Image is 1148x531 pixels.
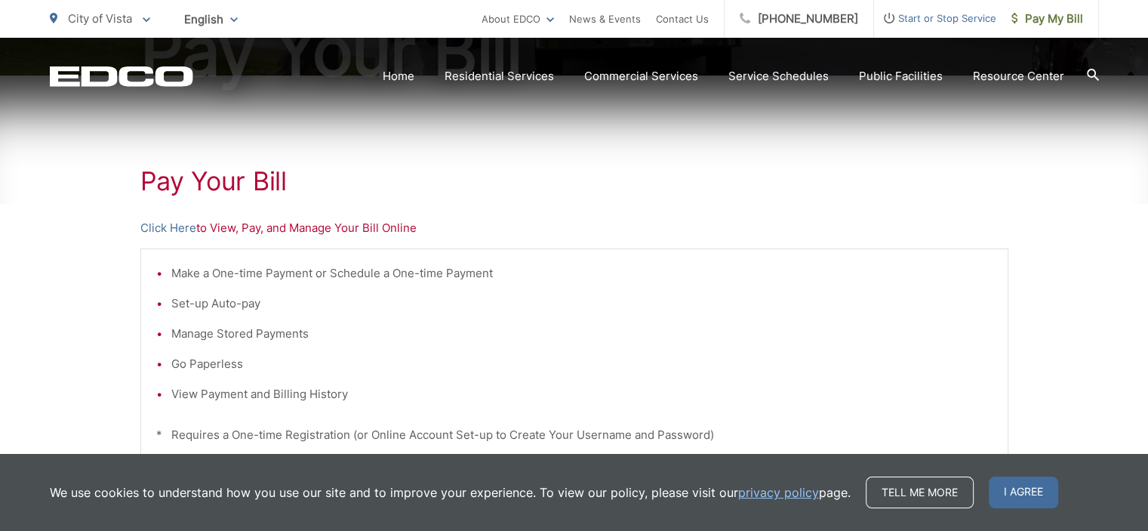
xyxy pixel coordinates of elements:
[140,166,1008,196] h1: Pay Your Bill
[1011,10,1083,28] span: Pay My Bill
[171,264,993,282] li: Make a One-time Payment or Schedule a One-time Payment
[738,483,819,502] a: privacy policy
[156,426,993,444] p: * Requires a One-time Registration (or Online Account Set-up to Create Your Username and Password)
[445,67,554,85] a: Residential Services
[140,219,196,237] a: Click Here
[866,477,974,508] a: Tell me more
[171,355,993,373] li: Go Paperless
[656,10,709,28] a: Contact Us
[584,67,698,85] a: Commercial Services
[171,295,993,313] li: Set-up Auto-pay
[50,483,851,502] p: We use cookies to understand how you use our site and to improve your experience. To view our pol...
[859,67,943,85] a: Public Facilities
[482,10,554,28] a: About EDCO
[68,11,132,26] span: City of Vista
[728,67,829,85] a: Service Schedules
[569,10,641,28] a: News & Events
[171,385,993,403] li: View Payment and Billing History
[989,477,1058,508] span: I agree
[50,66,193,87] a: EDCD logo. Return to the homepage.
[171,325,993,343] li: Manage Stored Payments
[140,219,1008,237] p: to View, Pay, and Manage Your Bill Online
[973,67,1064,85] a: Resource Center
[173,6,249,32] span: English
[383,67,414,85] a: Home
